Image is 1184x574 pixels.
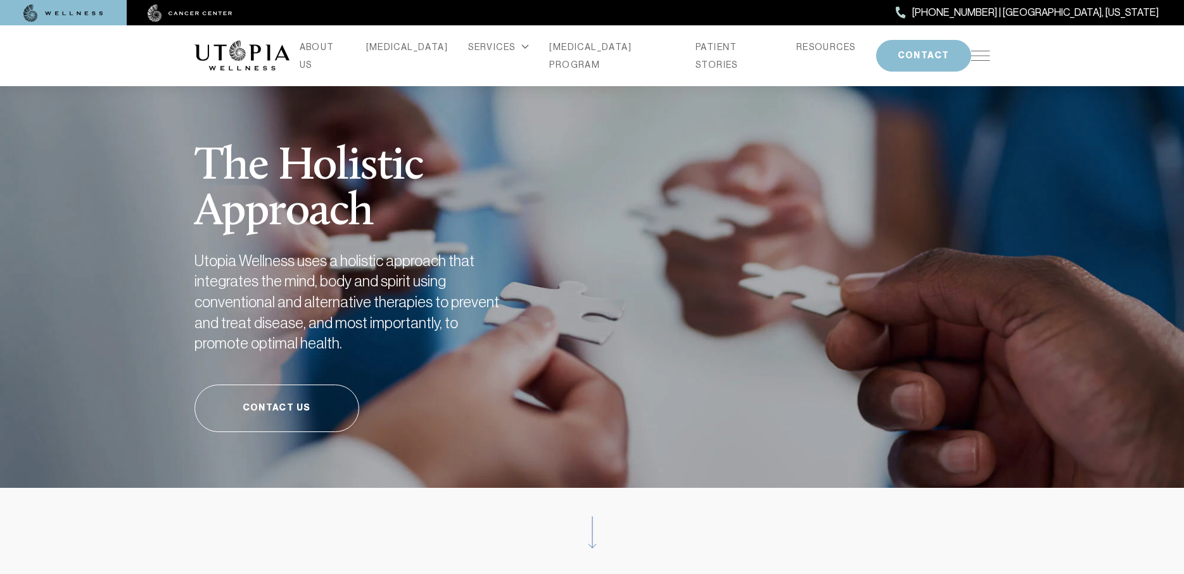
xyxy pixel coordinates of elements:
a: [PHONE_NUMBER] | [GEOGRAPHIC_DATA], [US_STATE] [896,4,1159,21]
a: ABOUT US [300,38,346,73]
h2: Utopia Wellness uses a holistic approach that integrates the mind, body and spirit using conventi... [194,251,511,354]
button: CONTACT [876,40,971,72]
a: Contact Us [194,385,359,432]
img: cancer center [148,4,232,22]
a: [MEDICAL_DATA] PROGRAM [549,38,675,73]
img: icon-hamburger [971,51,990,61]
span: [PHONE_NUMBER] | [GEOGRAPHIC_DATA], [US_STATE] [912,4,1159,21]
a: [MEDICAL_DATA] [366,38,449,56]
div: SERVICES [468,38,529,56]
a: RESOURCES [796,38,856,56]
h1: The Holistic Approach [194,113,568,236]
a: PATIENT STORIES [696,38,776,73]
img: logo [194,41,290,71]
img: wellness [23,4,103,22]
